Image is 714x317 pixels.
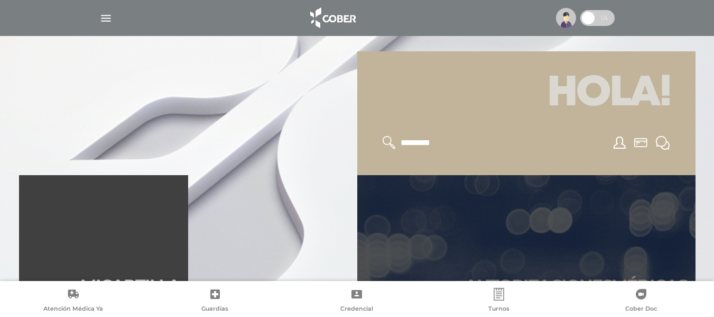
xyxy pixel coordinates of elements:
span: Turnos [488,305,509,314]
img: Cober_menu-lines-white.svg [99,12,113,25]
span: Credencial [340,305,373,314]
a: Guardias [144,288,286,315]
a: Credencial [286,288,428,315]
span: Cober Doc [625,305,657,314]
a: Micartilla [19,175,188,302]
a: Autorizacionesmédicas [357,175,696,302]
a: Turnos [428,288,570,315]
span: Atención Médica Ya [43,305,103,314]
a: Cober Doc [570,288,712,315]
img: profile-placeholder.svg [556,8,576,28]
a: Atención Médica Ya [2,288,144,315]
h2: Autori zaciones médicas [465,276,687,296]
span: Guardias [201,305,228,314]
h2: Mi car tilla [80,276,180,296]
img: logo_cober_home-white.png [304,5,360,31]
h1: Hola! [370,64,683,123]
